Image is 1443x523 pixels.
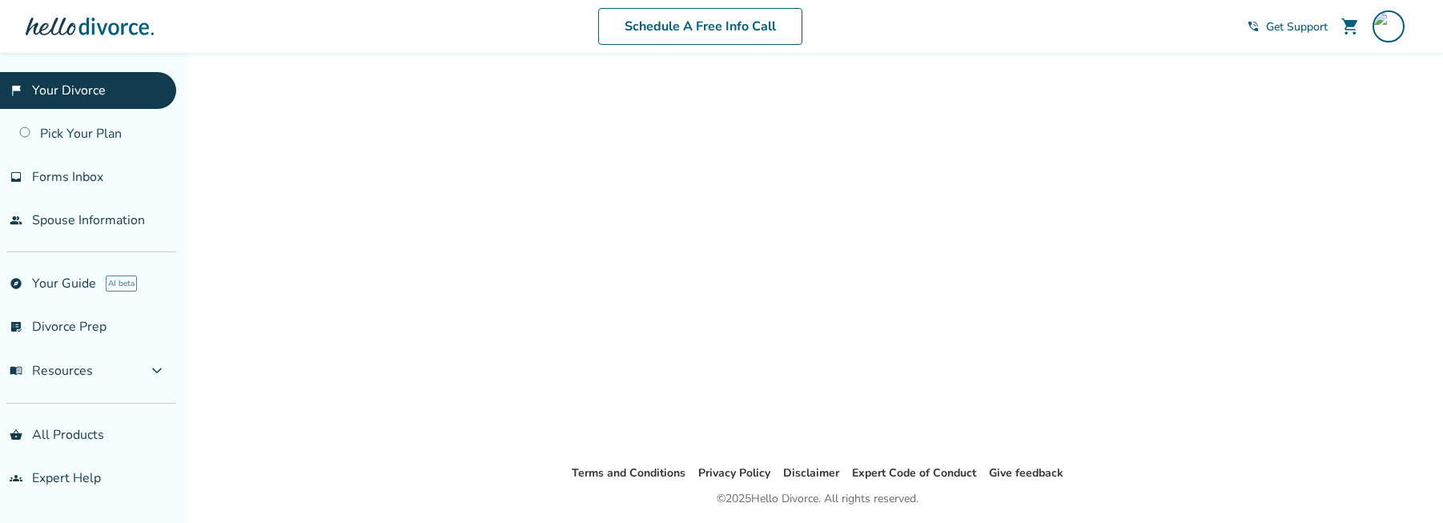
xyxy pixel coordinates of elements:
span: shopping_cart [1341,17,1360,36]
span: expand_more [147,361,167,380]
span: AI beta [106,276,137,292]
span: Get Support [1266,19,1328,34]
span: groups [10,472,22,485]
span: shopping_basket [10,428,22,441]
a: Terms and Conditions [572,465,685,481]
span: people [10,214,22,227]
span: inbox [10,171,22,183]
span: explore [10,277,22,290]
span: phone_in_talk [1247,20,1260,33]
span: Resources [10,362,93,380]
a: Schedule A Free Info Call [598,8,802,45]
span: menu_book [10,364,22,377]
span: flag_2 [10,84,22,97]
a: phone_in_talkGet Support [1247,19,1328,34]
li: Disclaimer [783,464,839,483]
div: © 2025 Hello Divorce. All rights reserved. [717,489,918,509]
span: list_alt_check [10,320,22,333]
img: taradell@gmail.com [1373,10,1405,42]
a: Privacy Policy [698,465,770,481]
li: Give feedback [989,464,1063,483]
a: Expert Code of Conduct [852,465,976,481]
span: Forms Inbox [32,168,103,186]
